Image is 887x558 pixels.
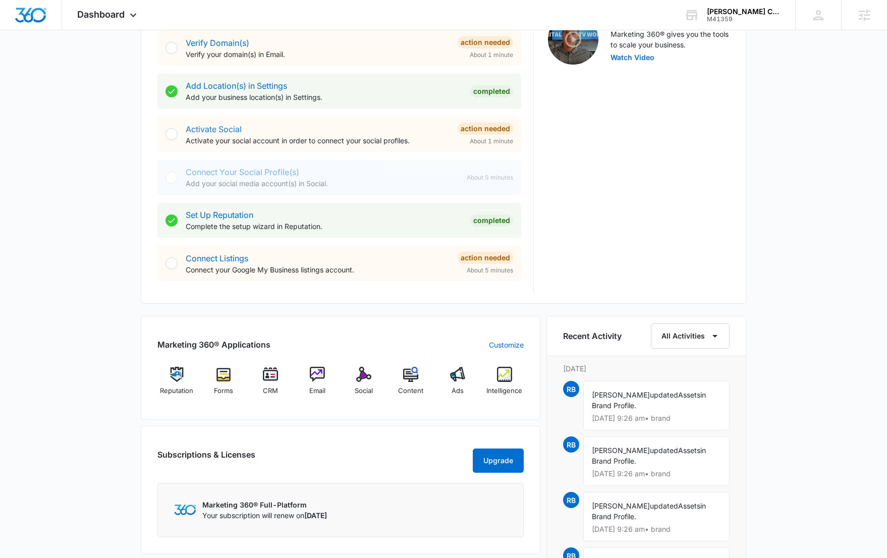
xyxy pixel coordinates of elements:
p: [DATE] 9:26 am • brand [592,470,721,477]
div: Completed [470,85,513,97]
span: [PERSON_NAME] [592,390,650,399]
a: Customize [489,340,524,350]
a: Forms [204,367,243,403]
span: updated [650,501,678,510]
p: [DATE] 9:26 am • brand [592,526,721,533]
div: account id [707,16,781,23]
h2: Subscriptions & Licenses [157,449,255,469]
p: Connect your Google My Business listings account. [186,264,450,275]
a: Reputation [157,367,196,403]
span: RB [563,381,579,397]
span: About 1 minute [470,50,513,60]
span: [PERSON_NAME] [592,446,650,455]
p: Activate your social account in order to connect your social profiles. [186,135,450,146]
a: Verify Domain(s) [186,38,249,48]
p: [DATE] 9:26 am • brand [592,415,721,422]
p: Your subscription will renew on [202,510,327,521]
a: Content [392,367,430,403]
div: Completed [470,214,513,227]
div: Action Needed [458,252,513,264]
span: RB [563,492,579,508]
span: Intelligence [486,386,522,396]
p: Add your business location(s) in Settings. [186,92,462,102]
p: Complete the setup wizard in Reputation. [186,221,462,232]
a: CRM [251,367,290,403]
img: Marketing 360 Logo [174,505,196,515]
span: updated [650,446,678,455]
p: Verify your domain(s) in Email. [186,49,450,60]
span: [DATE] [304,511,327,520]
span: Social [355,386,373,396]
a: Connect Listings [186,253,248,263]
span: Forms [214,386,233,396]
p: Marketing 360® gives you the tools to scale your business. [611,29,730,50]
span: Content [398,386,423,396]
a: Social [345,367,383,403]
a: Activate Social [186,124,242,134]
a: Email [298,367,337,403]
button: All Activities [651,323,730,349]
img: Intro Video [548,14,598,65]
span: Assets [678,501,700,510]
h2: Marketing 360® Applications [157,339,270,351]
span: About 1 minute [470,137,513,146]
a: Set Up Reputation [186,210,253,220]
span: About 5 minutes [467,266,513,275]
p: [DATE] [563,363,730,374]
span: Assets [678,390,700,399]
span: Assets [678,446,700,455]
span: [PERSON_NAME] [592,501,650,510]
p: Add your social media account(s) in Social. [186,178,459,189]
span: Ads [452,386,464,396]
span: Dashboard [77,9,125,20]
span: RB [563,436,579,453]
span: updated [650,390,678,399]
div: Action Needed [458,36,513,48]
h6: Recent Activity [563,330,622,342]
span: Reputation [160,386,193,396]
a: Intelligence [485,367,524,403]
button: Upgrade [473,449,524,473]
div: Action Needed [458,123,513,135]
p: Marketing 360® Full-Platform [202,499,327,510]
span: Email [309,386,325,396]
span: About 5 minutes [467,173,513,182]
button: Watch Video [611,54,654,61]
span: CRM [263,386,278,396]
a: Ads [438,367,477,403]
a: Add Location(s) in Settings [186,81,287,91]
div: account name [707,8,781,16]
